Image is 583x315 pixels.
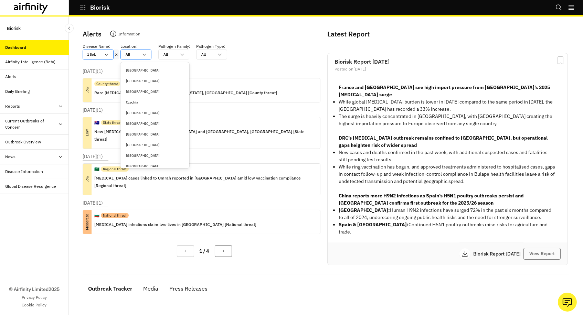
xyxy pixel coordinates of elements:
div: 1 Sel. [83,50,104,59]
div: [GEOGRAPHIC_DATA] [126,78,184,84]
p: New cases and deaths confirmed in the past week, with additional suspected cases and fatalities s... [339,149,556,163]
p: 🇧🇬 [94,213,99,219]
h2: Biorisk Report [DATE] [335,59,561,64]
button: View Report [523,248,561,260]
p: Latest Report [327,29,566,39]
div: Disease Information [6,169,43,175]
div: [GEOGRAPHIC_DATA] [126,142,184,148]
p: Location : [120,43,138,50]
p: Low [72,129,103,137]
p: [DATE] ( 1 ) [83,153,103,160]
div: Outbreak Overview [6,139,41,145]
p: Information [118,30,140,40]
div: Alerts [6,74,17,80]
p: Human H9N2 infections have surged 72% in the past six months compared to all of 2024, underscorin... [339,207,556,221]
p: [DATE] ( 1 ) [83,107,103,114]
button: Search [555,2,562,13]
button: Next Page [215,245,232,257]
p: National threat [103,213,127,218]
p: Alerts [83,29,102,39]
div: Media [143,283,158,294]
div: Posted on [DATE] [335,67,561,71]
p: [DATE] ( 1 ) [83,199,103,207]
a: Privacy Policy [22,294,47,301]
div: News [6,154,16,160]
p: Biorisk [90,4,110,11]
a: Cookie Policy [22,302,47,308]
p: The surge is heavily concentrated in [GEOGRAPHIC_DATA], with [GEOGRAPHIC_DATA] creating the highe... [339,113,556,127]
p: While ring vaccination has begun, and approved treatments administered to hospitalised cases, gap... [339,163,556,185]
p: [DATE] ( 1 ) [83,238,103,246]
p: County threat [96,81,118,86]
div: Global Disease Resurgence [6,183,56,189]
p: Moderate [75,218,99,226]
p: While global [MEDICAL_DATA] burden is lower in [DATE] compared to the same period in [DATE], the ... [339,98,556,113]
p: © Airfinity Limited 2025 [9,286,60,293]
div: [GEOGRAPHIC_DATA] [126,164,184,169]
p: Biorisk [7,22,21,35]
p: State threat [103,120,121,125]
button: Ask our analysts [558,293,577,312]
div: Czechia [126,100,184,105]
p: Low [72,175,103,184]
p: [MEDICAL_DATA] infections claim two lives in [GEOGRAPHIC_DATA] [National threat] [94,221,256,228]
p: Continued H5N1 poultry outbreaks raise risks for agriculture and trade. [339,221,556,236]
div: Outbreak Tracker [88,283,132,294]
p: [DATE] ( 1 ) [83,68,103,75]
strong: Spain & [GEOGRAPHIC_DATA]: [339,221,409,228]
p: Regional threat [103,166,127,172]
strong: France and [GEOGRAPHIC_DATA] see high import pressure from [GEOGRAPHIC_DATA]’s 2025 [MEDICAL_DATA... [339,84,550,98]
div: [GEOGRAPHIC_DATA] [126,153,184,158]
div: [GEOGRAPHIC_DATA] [126,68,184,73]
p: Disease Name : [83,43,110,50]
button: Biorisk [80,2,110,13]
div: Airfinity Intelligence (Beta) [6,59,56,65]
div: [GEOGRAPHIC_DATA] [126,110,184,116]
div: Reports [6,103,20,109]
div: Current Outbreaks of Concern [6,118,58,130]
div: [GEOGRAPHIC_DATA] [126,121,184,126]
button: Close Sidebar [65,24,74,33]
div: Press Releases [169,283,208,294]
p: [MEDICAL_DATA] cases linked to Umrah reported in [GEOGRAPHIC_DATA] amid low vaccination complianc... [94,174,315,189]
p: New [MEDICAL_DATA] cases in [GEOGRAPHIC_DATA] and [GEOGRAPHIC_DATA], [GEOGRAPHIC_DATA] [State thr... [94,128,315,143]
div: Daily Briefing [6,88,30,95]
div: Dashboard [6,44,26,51]
p: Pathogen Family : [158,43,190,50]
p: Biorisk Report [DATE] [473,251,523,256]
p: 1 / 4 [200,248,209,255]
strong: China reports more H9N2 infections as Spain’s H5N1 poultry outbreaks persist and [GEOGRAPHIC_DATA... [339,193,524,206]
strong: [GEOGRAPHIC_DATA]: [339,207,390,213]
p: Pathogen Type : [196,43,225,50]
p: 🇦🇺 [94,120,99,126]
p: Low [75,86,99,95]
svg: Bookmark Report [556,56,565,65]
p: 🇸🇦 [94,166,99,172]
button: Previous Page [177,245,194,257]
strong: DRC’s [MEDICAL_DATA] outbreak remains confined to [GEOGRAPHIC_DATA], but operational gaps heighte... [339,135,548,148]
div: [GEOGRAPHIC_DATA] [126,132,184,137]
div: [GEOGRAPHIC_DATA] [126,89,184,94]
